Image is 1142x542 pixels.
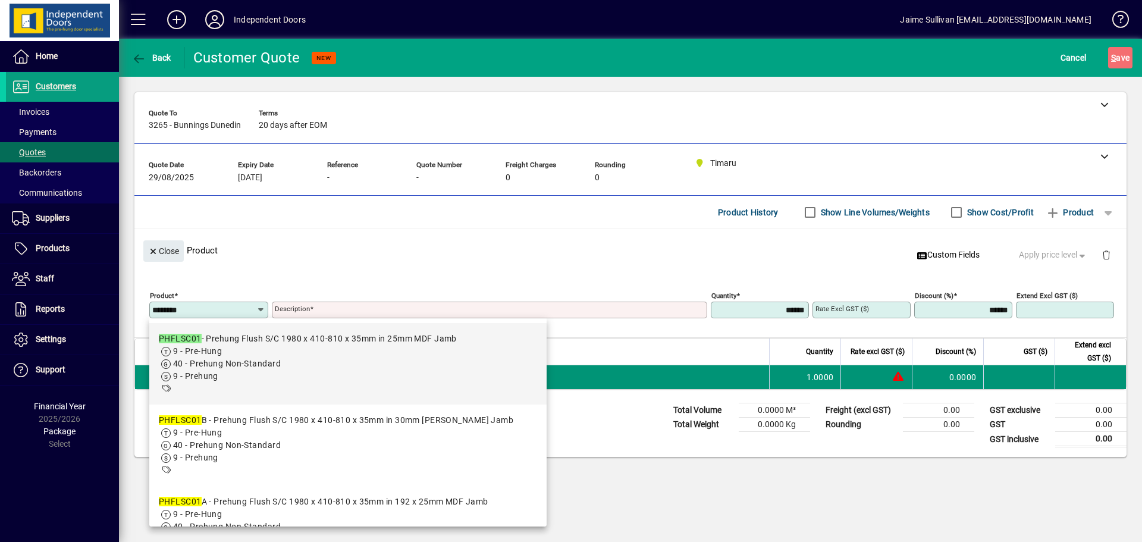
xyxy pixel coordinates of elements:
[173,359,281,368] span: 40 - Prehung Non-Standard
[6,234,119,264] a: Products
[912,245,984,266] button: Custom Fields
[903,418,974,432] td: 0.00
[984,403,1055,418] td: GST exclusive
[131,53,171,62] span: Back
[193,48,300,67] div: Customer Quote
[6,264,119,294] a: Staff
[275,305,310,313] mat-label: Description
[1058,47,1090,68] button: Cancel
[173,346,222,356] span: 9 - Pre-Hung
[43,427,76,436] span: Package
[159,334,202,343] em: PHFLSC01
[815,305,869,313] mat-label: Rate excl GST ($)
[148,242,179,261] span: Close
[173,428,222,437] span: 9 - Pre-Hung
[1108,47,1132,68] button: Save
[36,82,76,91] span: Customers
[851,345,905,358] span: Rate excl GST ($)
[912,365,983,389] td: 0.0000
[173,371,218,381] span: 9 - Prehung
[140,245,187,256] app-page-header-button: Close
[595,173,600,183] span: 0
[915,292,953,300] mat-label: Discount (%)
[1014,245,1093,266] button: Apply price level
[6,183,119,203] a: Communications
[12,107,49,117] span: Invoices
[149,323,547,405] mat-option: PHFLSC01 - Prehung Flush S/C 1980 x 410-810 x 35mm in 25mm MDF Jamb
[159,497,202,506] em: PHFLSC01
[1055,403,1127,418] td: 0.00
[6,355,119,385] a: Support
[1092,240,1121,269] button: Delete
[327,173,330,183] span: -
[1016,292,1078,300] mat-label: Extend excl GST ($)
[159,415,202,425] em: PHFLSC01
[238,173,262,183] span: [DATE]
[196,9,234,30] button: Profile
[820,418,903,432] td: Rounding
[150,292,174,300] mat-label: Product
[984,432,1055,447] td: GST inclusive
[806,345,833,358] span: Quantity
[173,509,222,519] span: 9 - Pre-Hung
[6,325,119,355] a: Settings
[711,292,736,300] mat-label: Quantity
[900,10,1091,29] div: Jaime Sullivan [EMAIL_ADDRESS][DOMAIN_NAME]
[159,333,457,345] div: - Prehung Flush S/C 1980 x 410-810 x 35mm in 25mm MDF Jamb
[36,304,65,314] span: Reports
[159,496,488,508] div: A - Prehung Flush S/C 1980 x 410-810 x 35mm in 192 x 25mm MDF Jamb
[149,173,194,183] span: 29/08/2025
[818,206,930,218] label: Show Line Volumes/Weights
[173,522,281,531] span: 40 - Prehung Non-Standard
[1111,53,1116,62] span: S
[6,42,119,71] a: Home
[234,10,306,29] div: Independent Doors
[316,54,331,62] span: NEW
[1111,48,1130,67] span: ave
[128,47,174,68] button: Back
[936,345,976,358] span: Discount (%)
[984,418,1055,432] td: GST
[667,403,739,418] td: Total Volume
[12,188,82,198] span: Communications
[1061,48,1087,67] span: Cancel
[34,402,86,411] span: Financial Year
[1092,249,1121,260] app-page-header-button: Delete
[36,243,70,253] span: Products
[6,203,119,233] a: Suppliers
[820,403,903,418] td: Freight (excl GST)
[12,168,61,177] span: Backorders
[12,127,57,137] span: Payments
[36,274,54,283] span: Staff
[6,142,119,162] a: Quotes
[6,102,119,122] a: Invoices
[159,414,513,427] div: B - Prehung Flush S/C 1980 x 410-810 x 35mm in 30mm [PERSON_NAME] Jamb
[36,51,58,61] span: Home
[149,121,241,130] span: 3265 - Bunnings Dunedin
[807,371,834,383] span: 1.0000
[718,203,779,222] span: Product History
[158,9,196,30] button: Add
[1103,2,1127,41] a: Knowledge Base
[149,405,547,486] mat-option: PHFLSC01B - Prehung Flush S/C 1980 x 410-810 x 35mm in 30mm FJ Pine Jamb
[119,47,184,68] app-page-header-button: Back
[739,403,810,418] td: 0.0000 M³
[667,418,739,432] td: Total Weight
[259,121,327,130] span: 20 days after EOM
[1055,432,1127,447] td: 0.00
[173,440,281,450] span: 40 - Prehung Non-Standard
[143,240,184,262] button: Close
[36,213,70,223] span: Suppliers
[6,162,119,183] a: Backorders
[1024,345,1047,358] span: GST ($)
[1019,249,1088,261] span: Apply price level
[6,122,119,142] a: Payments
[6,295,119,324] a: Reports
[917,249,980,261] span: Custom Fields
[1055,418,1127,432] td: 0.00
[965,206,1034,218] label: Show Cost/Profit
[506,173,510,183] span: 0
[1062,339,1111,365] span: Extend excl GST ($)
[134,228,1127,272] div: Product
[173,453,218,462] span: 9 - Prehung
